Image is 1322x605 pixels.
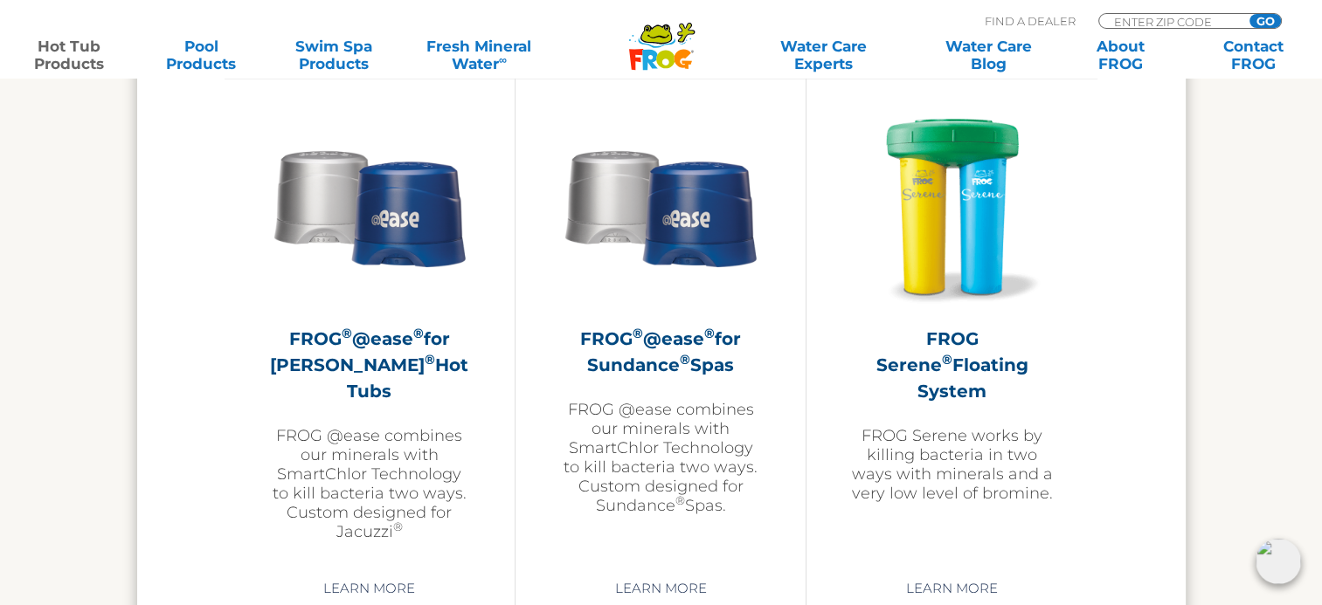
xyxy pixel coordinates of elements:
[17,38,121,72] a: Hot TubProducts
[850,325,1054,403] h2: FROG Serene Floating System
[342,324,352,340] sup: ®
[1256,539,1301,584] img: openIcon
[559,325,762,377] h2: FROG @ease for Sundance Spas
[1201,38,1305,72] a: ContactFROG
[886,572,1018,603] a: Learn More
[559,105,762,559] a: FROG®@ease®for Sundance®SpasFROG @ease combines our minerals with SmartChlor Technology to kill b...
[425,350,435,367] sup: ®
[282,38,385,72] a: Swim SpaProducts
[413,324,424,340] sup: ®
[1249,14,1281,28] input: GO
[937,38,1040,72] a: Water CareBlog
[704,324,715,340] sup: ®
[393,519,403,533] sup: ®
[150,38,253,72] a: PoolProducts
[850,105,1054,559] a: FROG Serene®Floating SystemFROG Serene works by killing bacteria in two ways with minerals and a ...
[594,572,726,603] a: Learn More
[942,350,952,367] sup: ®
[268,425,471,540] p: FROG @ease combines our minerals with SmartChlor Technology to kill bacteria two ways. Custom des...
[680,350,690,367] sup: ®
[740,38,907,72] a: Water CareExperts
[268,105,471,307] img: Sundance-cartridges-2-300x300.png
[633,324,643,340] sup: ®
[559,399,762,514] p: FROG @ease combines our minerals with SmartChlor Technology to kill bacteria two ways. Custom des...
[851,105,1054,307] img: hot-tub-product-serene-floater-300x300.png
[499,53,507,66] sup: ∞
[559,105,762,307] img: Sundance-cartridges-2-300x300.png
[850,425,1054,502] p: FROG Serene works by killing bacteria in two ways with minerals and a very low level of bromine.
[1069,38,1173,72] a: AboutFROG
[675,492,684,506] sup: ®
[985,13,1076,29] p: Find A Dealer
[268,105,471,559] a: FROG®@ease®for [PERSON_NAME]®Hot TubsFROG @ease combines our minerals with SmartChlor Technology ...
[268,325,471,403] h2: FROG @ease for [PERSON_NAME] Hot Tubs
[1112,14,1230,29] input: Zip Code Form
[303,572,435,603] a: Learn More
[415,38,543,72] a: Fresh MineralWater∞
